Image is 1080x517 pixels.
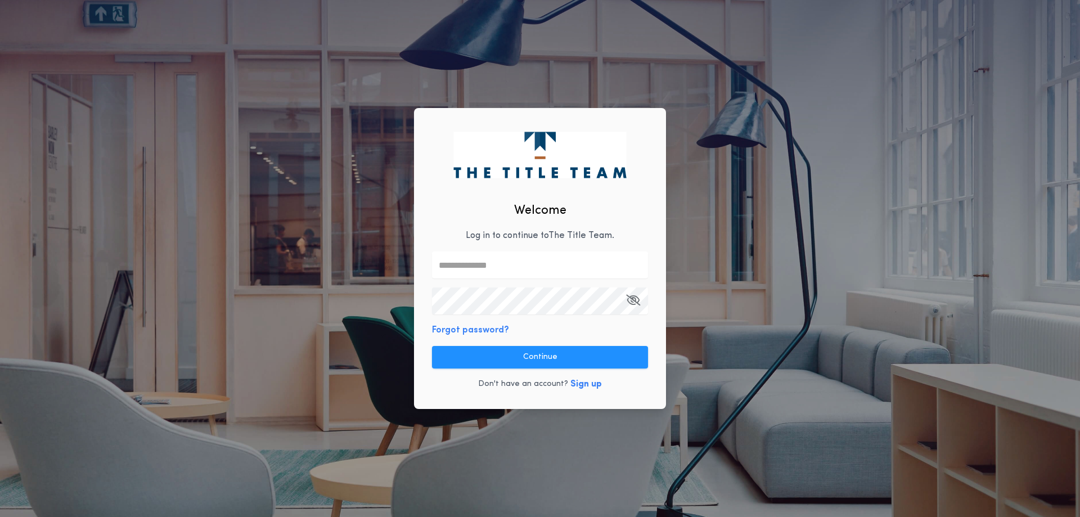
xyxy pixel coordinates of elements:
[514,201,566,220] h2: Welcome
[478,379,568,390] p: Don't have an account?
[432,346,648,368] button: Continue
[432,323,509,337] button: Forgot password?
[570,377,602,391] button: Sign up
[453,132,626,178] img: logo
[466,229,614,242] p: Log in to continue to The Title Team .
